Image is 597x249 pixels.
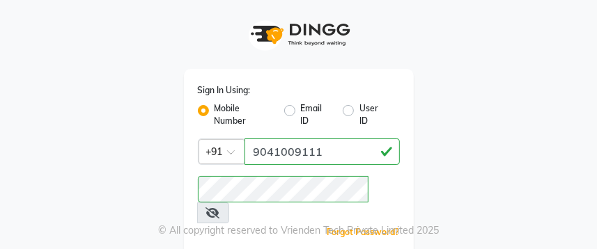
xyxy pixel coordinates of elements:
[243,14,355,55] img: logo1.svg
[198,84,251,97] label: Sign In Using:
[301,102,332,127] label: Email ID
[198,176,369,202] input: Username
[215,102,273,127] label: Mobile Number
[359,102,388,127] label: User ID
[245,138,400,165] input: Username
